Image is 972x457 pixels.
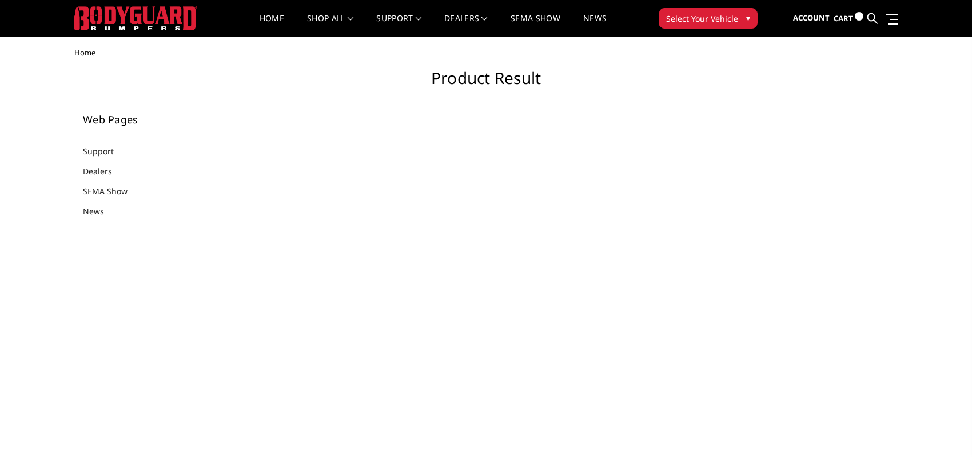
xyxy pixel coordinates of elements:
[793,3,830,34] a: Account
[746,12,750,24] span: ▾
[666,13,738,25] span: Select Your Vehicle
[83,145,128,157] a: Support
[74,69,898,97] h1: Product Result
[376,14,421,37] a: Support
[511,14,560,37] a: SEMA Show
[307,14,353,37] a: shop all
[74,47,95,58] span: Home
[83,205,118,217] a: News
[793,13,830,23] span: Account
[260,14,284,37] a: Home
[834,3,863,34] a: Cart
[83,114,222,125] h5: Web Pages
[444,14,488,37] a: Dealers
[834,13,853,23] span: Cart
[659,8,758,29] button: Select Your Vehicle
[83,185,142,197] a: SEMA Show
[74,6,197,30] img: BODYGUARD BUMPERS
[583,14,607,37] a: News
[83,165,126,177] a: Dealers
